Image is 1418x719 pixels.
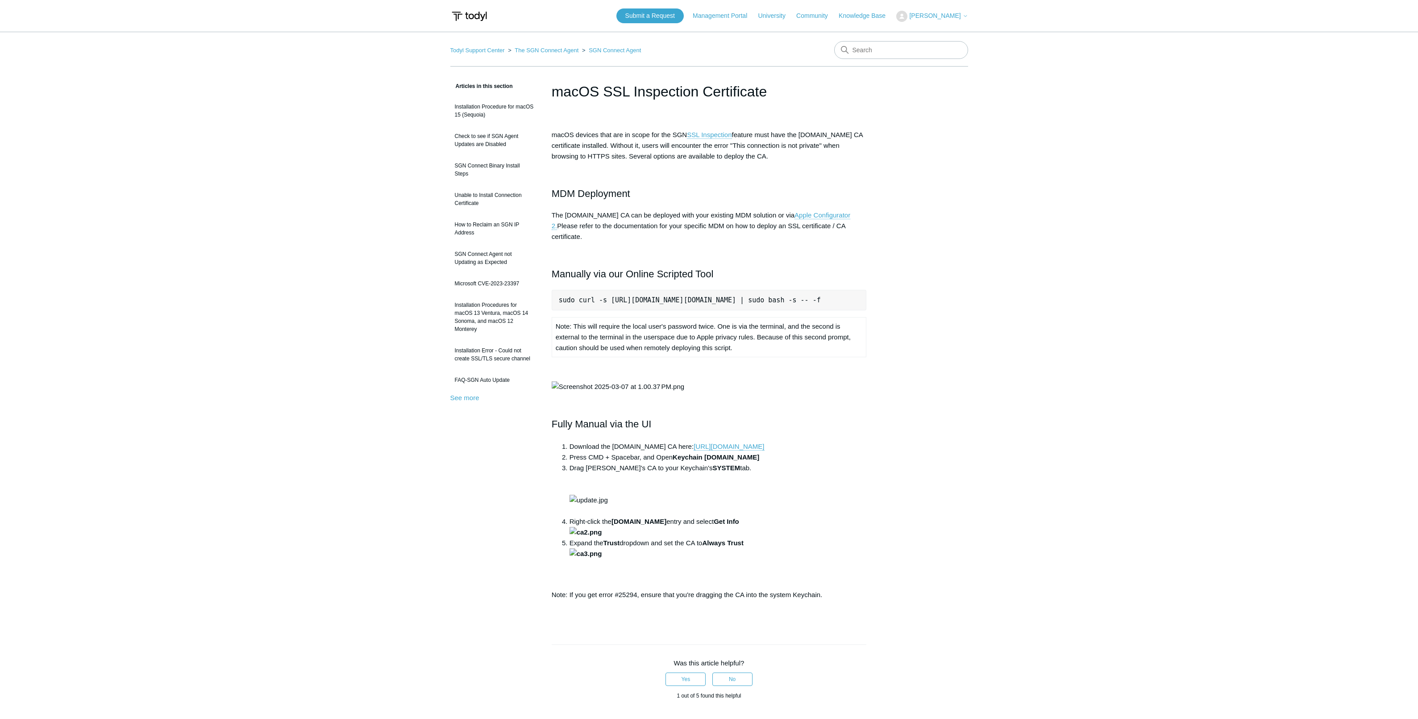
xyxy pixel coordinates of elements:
p: macOS devices that are in scope for the SGN feature must have the [DOMAIN_NAME] CA certificate in... [552,130,867,162]
li: Right-click the entry and select [570,516,867,538]
img: ca3.png [570,548,602,559]
li: Drag [PERSON_NAME]'s CA to your Keychain's tab. [570,463,867,516]
li: Expand the dropdown and set the CA to [570,538,867,581]
button: [PERSON_NAME] [896,11,968,22]
li: Download the [DOMAIN_NAME] CA here: [570,441,867,452]
a: SSL Inspection [687,131,732,139]
a: Installation Procedure for macOS 15 (Sequoia) [450,98,538,123]
a: University [758,11,794,21]
strong: Always Trust [570,539,744,557]
strong: [DOMAIN_NAME] [611,518,666,525]
strong: Trust [603,539,620,547]
pre: sudo curl -s [URL][DOMAIN_NAME][DOMAIN_NAME] | sudo bash -s -- -f [552,290,867,310]
h2: Manually via our Online Scripted Tool [552,266,867,282]
a: Knowledge Base [839,11,894,21]
img: Screenshot 2025-03-07 at 1.00.37 PM.png [552,381,684,392]
a: Todyl Support Center [450,47,505,54]
a: FAQ-SGN Auto Update [450,372,538,389]
a: Submit a Request [616,8,684,23]
a: [URL][DOMAIN_NAME] [694,443,764,451]
span: 1 out of 5 found this helpful [677,693,741,699]
img: Todyl Support Center Help Center home page [450,8,488,25]
td: Note: This will require the local user's password twice. One is via the terminal, and the second ... [552,318,866,357]
a: Installation Procedures for macOS 13 Ventura, macOS 14 Sonoma, and macOS 12 Monterey [450,297,538,338]
a: Unable to Install Connection Certificate [450,187,538,212]
a: Apple Configurator 2. [552,211,850,230]
li: The SGN Connect Agent [506,47,580,54]
strong: Get Info [570,518,739,536]
h1: macOS SSL Inspection Certificate [552,81,867,102]
img: ca2.png [570,527,602,538]
button: This article was helpful [665,673,706,686]
li: Todyl Support Center [450,47,507,54]
span: [PERSON_NAME] [909,12,961,19]
a: The SGN Connect Agent [515,47,578,54]
span: Articles in this section [450,83,513,89]
input: Search [834,41,968,59]
span: Was this article helpful? [674,659,744,667]
a: Installation Error - Could not create SSL/TLS secure channel [450,342,538,367]
h2: Fully Manual via the UI [552,416,867,432]
li: SGN Connect Agent [580,47,641,54]
a: SGN Connect Binary Install Steps [450,157,538,182]
a: Community [796,11,837,21]
img: update.jpg [570,495,608,506]
strong: Keychain [DOMAIN_NAME] [673,453,759,461]
strong: SYSTEM [713,464,740,472]
p: Note: If you get error #25294, ensure that you're dragging the CA into the system Keychain. [552,589,867,600]
a: How to Reclaim an SGN IP Address [450,216,538,241]
a: Management Portal [693,11,756,21]
a: SGN Connect Agent [589,47,641,54]
a: Check to see if SGN Agent Updates are Disabled [450,128,538,153]
button: This article was not helpful [712,673,753,686]
li: Press CMD + Spacebar, and Open [570,452,867,463]
a: See more [450,394,479,401]
a: Microsoft CVE-2023-23397 [450,275,538,292]
a: SGN Connect Agent not Updating as Expected [450,246,538,271]
p: The [DOMAIN_NAME] CA can be deployed with your existing MDM solution or via Please refer to the d... [552,210,867,242]
h2: MDM Deployment [552,186,867,201]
